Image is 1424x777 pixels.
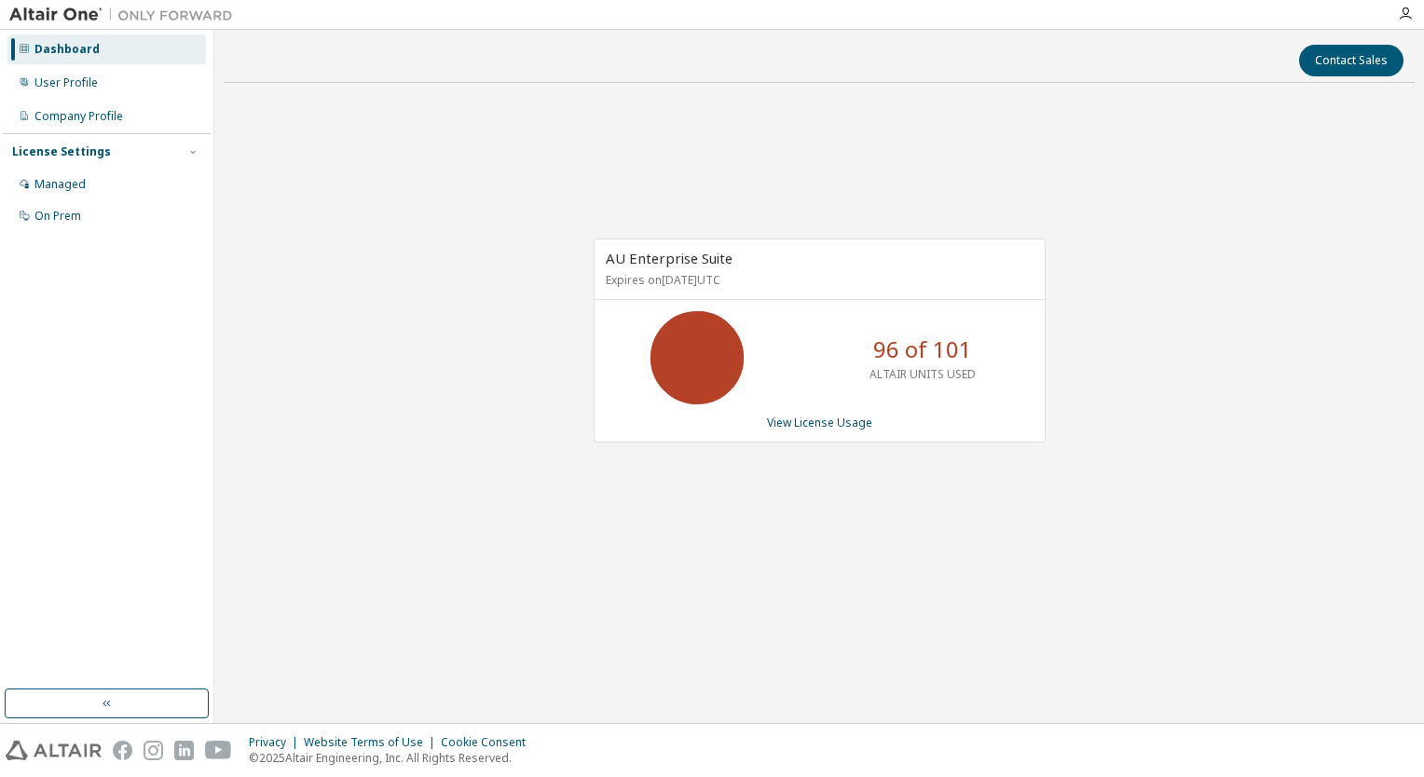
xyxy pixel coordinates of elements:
[304,735,441,750] div: Website Terms of Use
[174,741,194,760] img: linkedin.svg
[249,750,537,766] p: © 2025 Altair Engineering, Inc. All Rights Reserved.
[144,741,163,760] img: instagram.svg
[606,249,733,267] span: AU Enterprise Suite
[9,6,242,24] img: Altair One
[34,109,123,124] div: Company Profile
[767,415,872,430] a: View License Usage
[205,741,232,760] img: youtube.svg
[606,272,1029,288] p: Expires on [DATE] UTC
[1299,45,1403,76] button: Contact Sales
[34,42,100,57] div: Dashboard
[873,334,972,365] p: 96 of 101
[249,735,304,750] div: Privacy
[34,177,86,192] div: Managed
[34,209,81,224] div: On Prem
[441,735,537,750] div: Cookie Consent
[6,741,102,760] img: altair_logo.svg
[34,75,98,90] div: User Profile
[12,144,111,159] div: License Settings
[113,741,132,760] img: facebook.svg
[869,366,976,382] p: ALTAIR UNITS USED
